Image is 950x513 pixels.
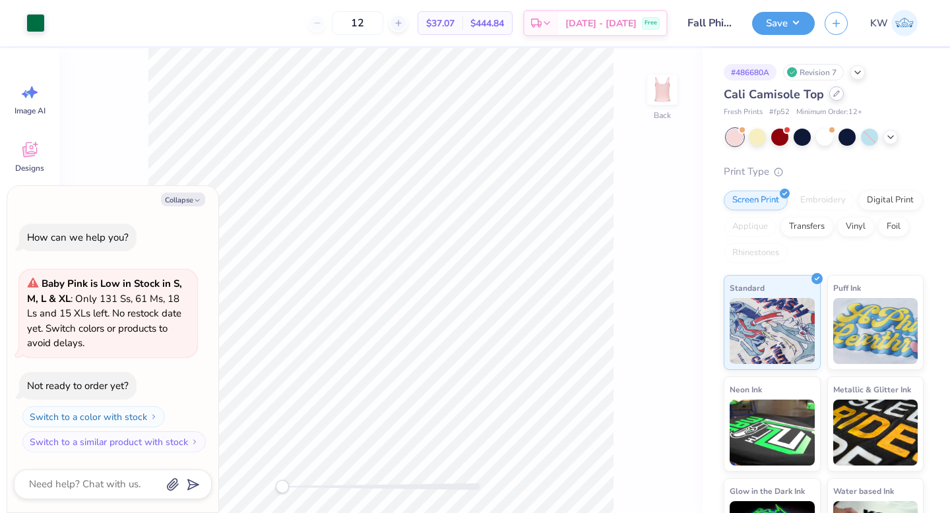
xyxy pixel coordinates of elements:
span: Standard [730,281,765,295]
img: Back [649,76,676,103]
span: [DATE] - [DATE] [565,16,637,30]
button: Collapse [161,193,205,206]
div: Accessibility label [276,480,289,493]
span: Minimum Order: 12 + [796,107,862,118]
div: Transfers [780,217,833,237]
span: Puff Ink [833,281,861,295]
div: Foil [878,217,909,237]
span: $444.84 [470,16,504,30]
a: KW [864,10,924,36]
div: Rhinestones [724,243,788,263]
button: Switch to a similar product with stock [22,431,206,452]
div: Revision 7 [783,64,844,80]
div: Not ready to order yet? [27,379,129,392]
span: Free [645,18,657,28]
span: Cali Camisole Top [724,86,824,102]
div: Digital Print [858,191,922,210]
img: Switch to a similar product with stock [191,438,199,446]
span: Fresh Prints [724,107,763,118]
span: Image AI [15,106,46,116]
img: Standard [730,298,815,364]
div: Back [654,109,671,121]
div: Applique [724,217,776,237]
span: KW [870,16,888,31]
div: How can we help you? [27,231,129,244]
button: Switch to a color with stock [22,406,165,427]
div: Embroidery [792,191,854,210]
span: # fp52 [769,107,790,118]
input: Untitled Design [678,10,742,36]
div: Vinyl [837,217,874,237]
img: Metallic & Glitter Ink [833,400,918,466]
strong: Baby Pink is Low in Stock in S, M, L & XL [27,277,182,305]
span: Glow in the Dark Ink [730,484,805,498]
span: Metallic & Glitter Ink [833,382,911,396]
span: : Only 131 Ss, 61 Ms, 18 Ls and 15 XLs left. No restock date yet. Switch colors or products to av... [27,277,182,349]
span: Designs [15,163,44,173]
input: – – [332,11,383,35]
span: Water based Ink [833,484,894,498]
img: Puff Ink [833,298,918,364]
img: Switch to a color with stock [150,413,158,421]
div: # 486680A [724,64,776,80]
span: Neon Ink [730,382,762,396]
img: Kailey Wyatt [891,10,918,36]
div: Screen Print [724,191,788,210]
img: Neon Ink [730,400,815,466]
span: $37.07 [426,16,455,30]
button: Save [752,12,815,35]
div: Print Type [724,164,924,179]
